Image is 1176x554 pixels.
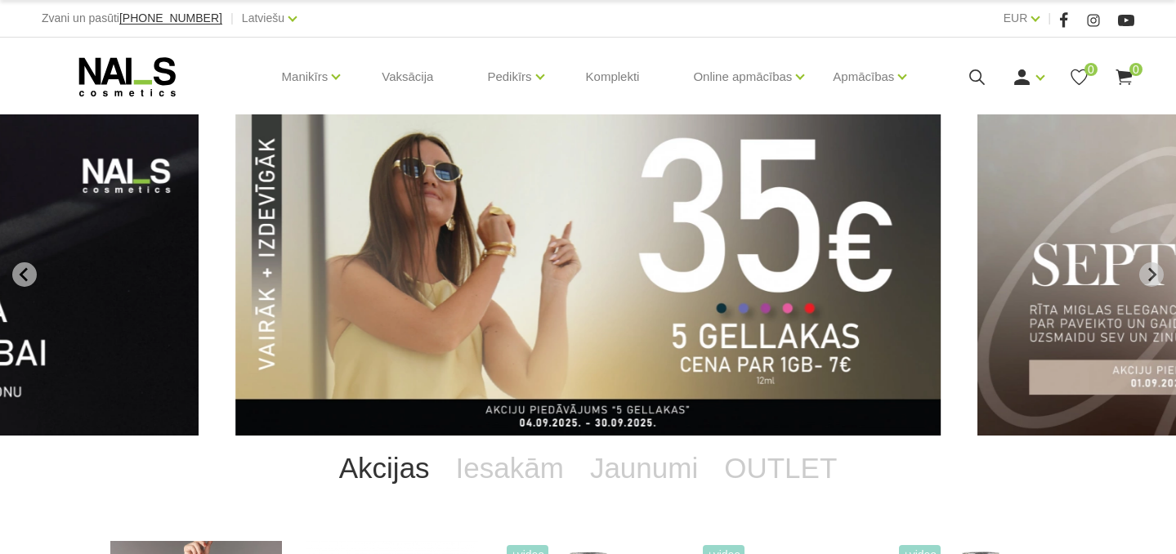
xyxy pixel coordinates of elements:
a: Iesakām [443,436,577,501]
div: Zvani un pasūti [42,8,222,29]
span: | [230,8,234,29]
span: 0 [1129,63,1142,76]
a: 0 [1069,67,1089,87]
a: Pedikīrs [487,44,531,109]
a: Latviešu [242,8,284,28]
a: OUTLET [711,436,850,501]
a: 0 [1114,67,1134,87]
span: | [1048,8,1051,29]
span: 0 [1084,63,1098,76]
li: 1 of 12 [235,114,941,436]
a: Vaksācija [369,38,446,116]
span: [PHONE_NUMBER] [119,11,222,25]
a: Manikīrs [282,44,329,109]
button: Go to last slide [12,262,37,287]
a: [PHONE_NUMBER] [119,12,222,25]
button: Next slide [1139,262,1164,287]
a: Komplekti [573,38,653,116]
a: Apmācības [833,44,894,109]
a: Online apmācības [693,44,792,109]
a: EUR [1004,8,1028,28]
a: Akcijas [326,436,443,501]
a: Jaunumi [577,436,711,501]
